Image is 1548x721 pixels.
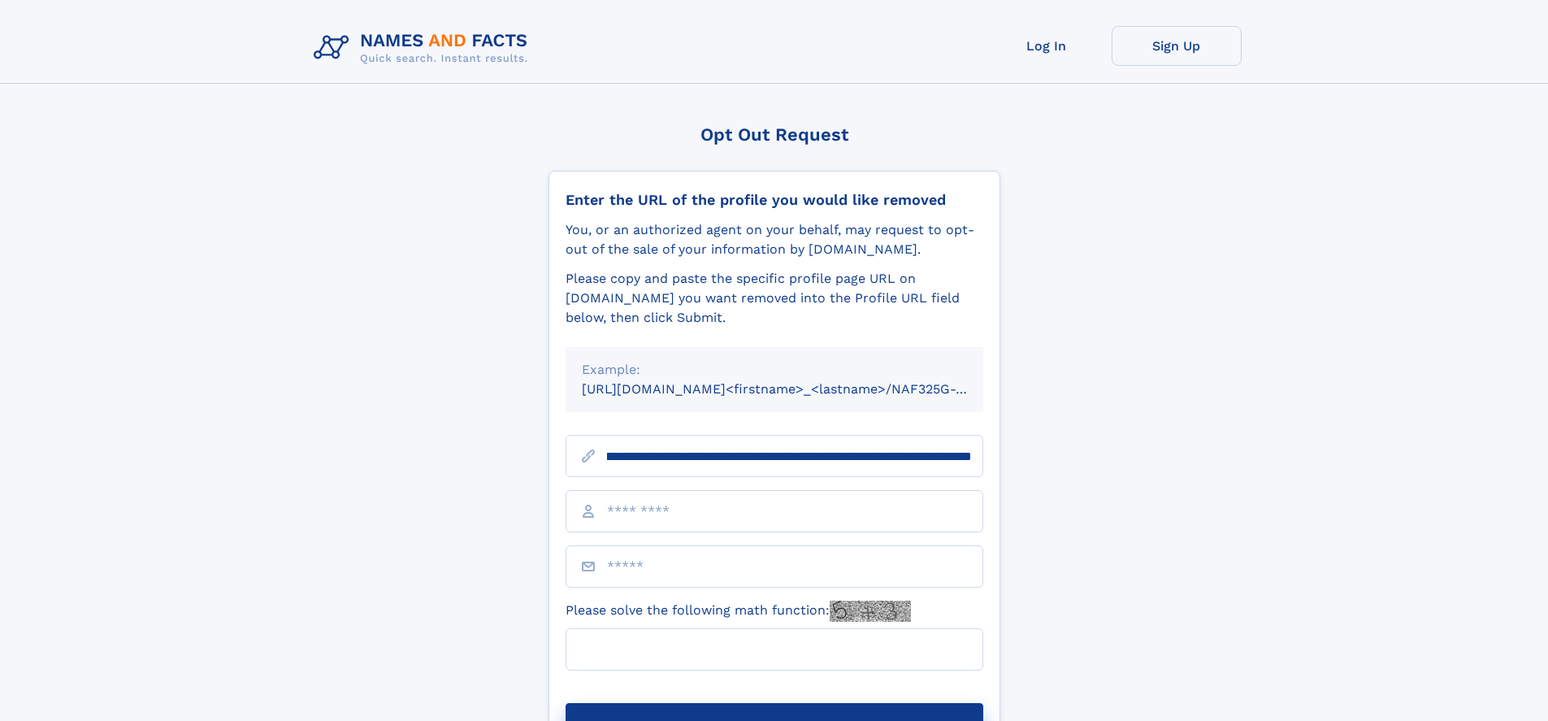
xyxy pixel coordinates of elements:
[307,26,541,70] img: Logo Names and Facts
[582,381,1014,397] small: [URL][DOMAIN_NAME]<firstname>_<lastname>/NAF325G-xxxxxxxx
[566,191,983,209] div: Enter the URL of the profile you would like removed
[566,601,911,622] label: Please solve the following math function:
[1112,26,1242,66] a: Sign Up
[582,360,967,380] div: Example:
[566,269,983,328] div: Please copy and paste the specific profile page URL on [DOMAIN_NAME] you want removed into the Pr...
[566,220,983,259] div: You, or an authorized agent on your behalf, may request to opt-out of the sale of your informatio...
[982,26,1112,66] a: Log In
[549,124,1000,145] div: Opt Out Request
